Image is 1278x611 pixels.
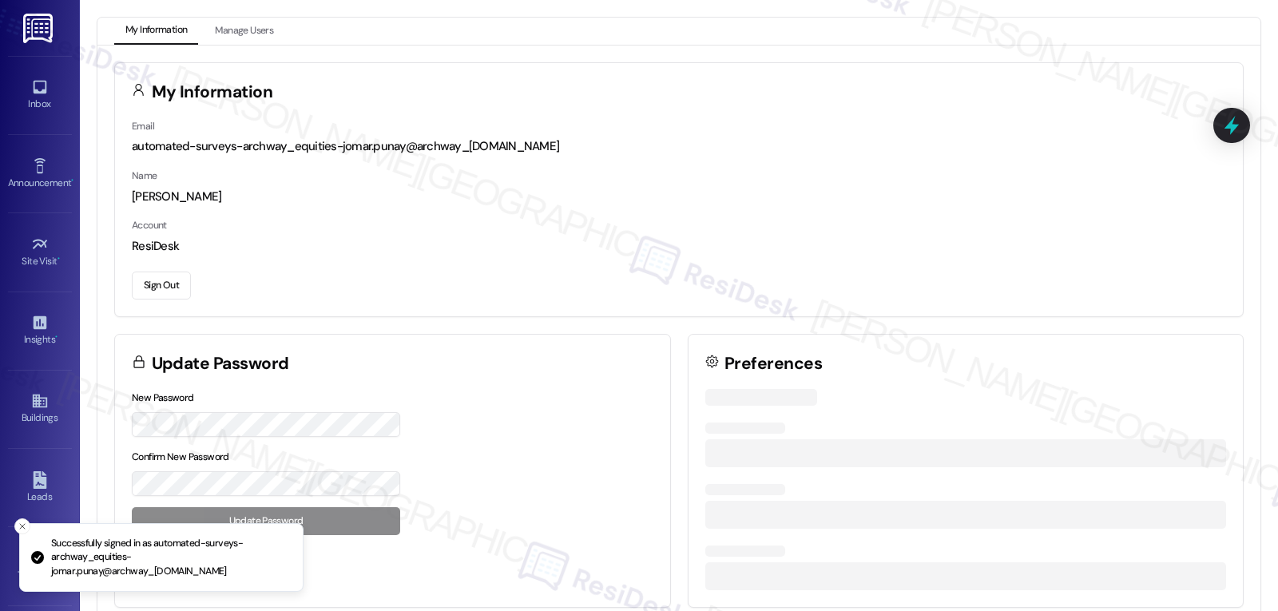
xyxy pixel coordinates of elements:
[132,272,191,300] button: Sign Out
[8,73,72,117] a: Inbox
[132,238,1226,255] div: ResiDesk
[132,188,1226,205] div: [PERSON_NAME]
[132,450,229,463] label: Confirm New Password
[132,138,1226,155] div: automated-surveys-archway_equities-jomar.punay@archway_[DOMAIN_NAME]
[71,175,73,186] span: •
[55,331,58,343] span: •
[8,466,72,510] a: Leads
[132,391,194,404] label: New Password
[132,120,154,133] label: Email
[8,231,72,274] a: Site Visit •
[724,355,822,372] h3: Preferences
[152,355,289,372] h3: Update Password
[51,537,290,579] p: Successfully signed in as automated-surveys-archway_equities-jomar.punay@archway_[DOMAIN_NAME]
[132,219,167,232] label: Account
[204,18,284,45] button: Manage Users
[23,14,56,43] img: ResiDesk Logo
[8,309,72,352] a: Insights •
[14,518,30,534] button: Close toast
[132,169,157,182] label: Name
[152,84,273,101] h3: My Information
[8,545,72,588] a: Templates •
[58,253,60,264] span: •
[8,387,72,430] a: Buildings
[114,18,198,45] button: My Information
